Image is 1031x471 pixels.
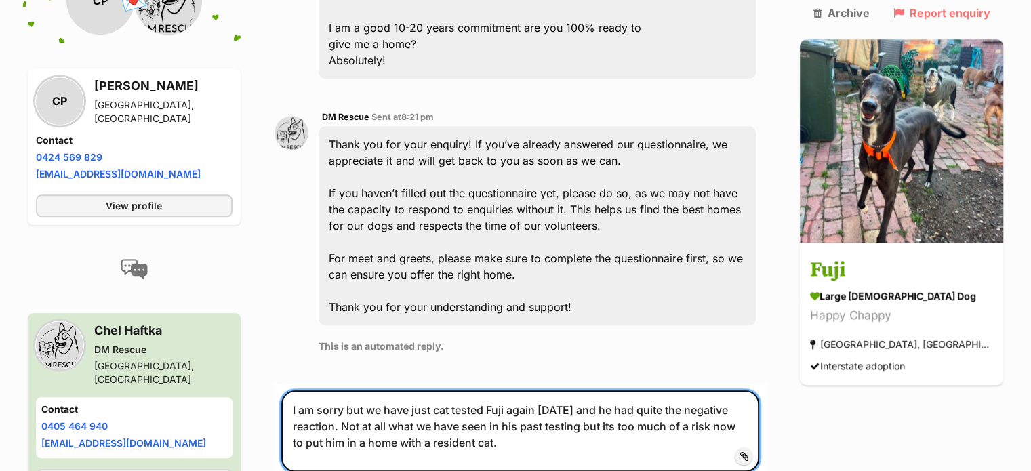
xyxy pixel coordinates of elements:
h3: [PERSON_NAME] [94,77,233,96]
span: Sent at [371,112,434,122]
img: DM Rescue profile pic [275,116,308,150]
a: Archive [813,7,870,19]
div: [GEOGRAPHIC_DATA], [GEOGRAPHIC_DATA] [94,359,233,386]
div: CP [36,77,83,125]
a: View profile [36,194,233,217]
div: large [DEMOGRAPHIC_DATA] Dog [810,289,993,304]
a: 0405 464 940 [41,420,108,432]
h3: Chel Haftka [94,321,233,340]
div: Thank you for your enquiry! If you’ve already answered our questionnaire, we appreciate it and wi... [319,126,756,325]
a: Report enquiry [893,7,990,19]
img: DM Rescue profile pic [36,321,83,369]
span: 8:21 pm [401,112,434,122]
div: Interstate adoption [810,357,905,375]
a: [EMAIL_ADDRESS][DOMAIN_NAME] [36,168,201,180]
div: Happy Chappy [810,307,993,325]
div: [GEOGRAPHIC_DATA], [GEOGRAPHIC_DATA] [94,98,233,125]
a: Fuji large [DEMOGRAPHIC_DATA] Dog Happy Chappy [GEOGRAPHIC_DATA], [GEOGRAPHIC_DATA] Interstate ad... [800,245,1003,386]
a: [EMAIL_ADDRESS][DOMAIN_NAME] [41,437,206,449]
h4: Contact [36,134,233,147]
div: [GEOGRAPHIC_DATA], [GEOGRAPHIC_DATA] [810,335,993,354]
h3: Fuji [810,255,993,286]
a: 0424 569 829 [36,151,102,163]
span: DM Rescue [322,112,369,122]
img: Fuji [800,39,1003,243]
h4: Contact [41,403,227,416]
p: This is an automated reply. [319,339,756,353]
span: View profile [106,199,162,213]
div: DM Rescue [94,343,233,356]
img: conversation-icon-4a6f8262b818ee0b60e3300018af0b2d0b884aa5de6e9bcb8d3d4eeb1a70a7c4.svg [121,259,148,279]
